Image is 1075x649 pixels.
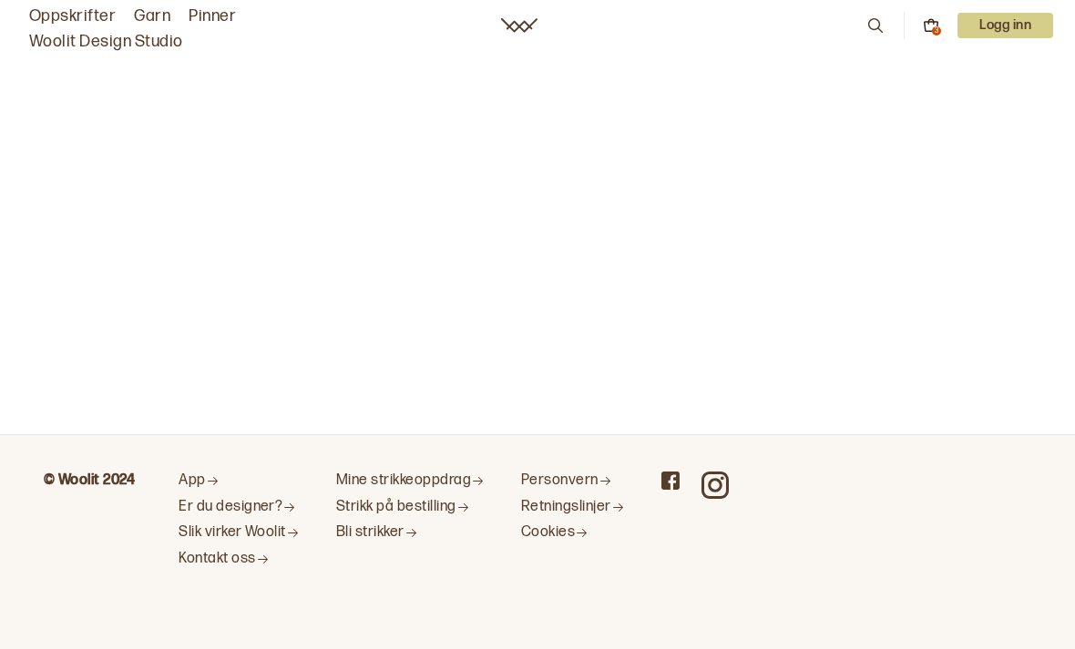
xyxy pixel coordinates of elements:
a: Bli strikker [336,523,485,543]
a: Oppskrifter [29,4,116,29]
a: App [179,472,300,491]
a: Garn [134,4,170,29]
a: Slik virker Woolit [179,523,300,543]
a: Personvern [521,472,625,491]
p: Logg inn [957,13,1053,38]
button: User dropdown [957,13,1053,38]
a: Er du designer? [179,498,300,517]
a: Kontakt oss [179,550,300,569]
a: Strikk på bestilling [336,498,485,517]
a: Mine strikkeoppdrag [336,472,485,491]
a: Woolit [501,18,537,33]
a: Woolit on Facebook [661,472,680,490]
div: 3 [932,26,941,35]
button: 3 [923,17,939,34]
a: Pinner [189,4,236,29]
a: Woolit on Instagram [701,472,729,499]
a: Woolit Design Studio [29,29,183,55]
a: Retningslinjer [521,498,625,517]
a: Cookies [521,523,625,543]
b: © Woolit 2024 [44,472,135,489]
